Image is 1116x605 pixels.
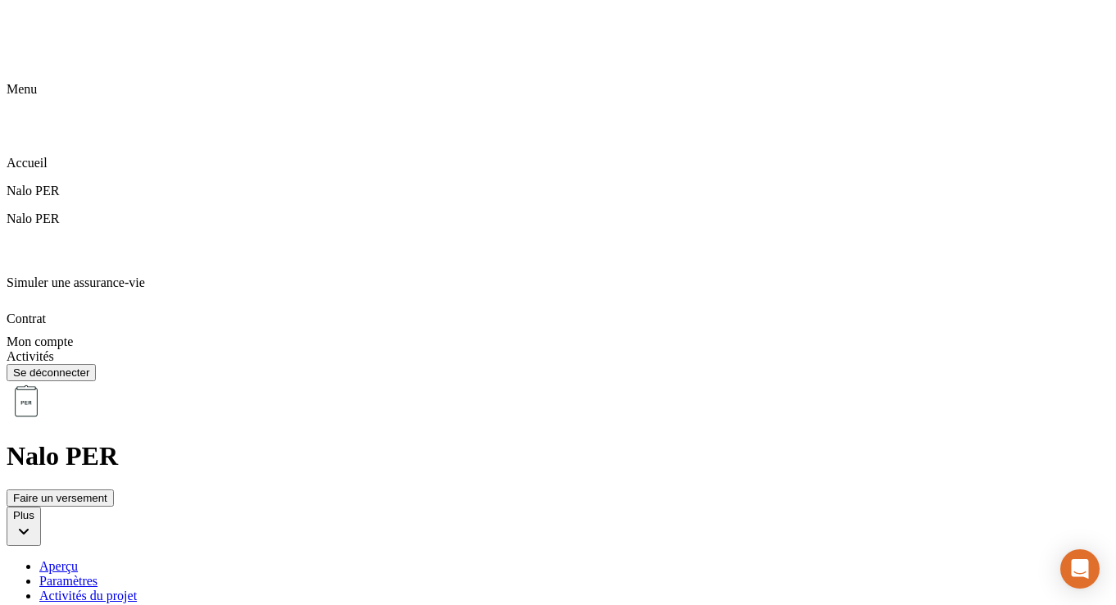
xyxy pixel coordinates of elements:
span: Activités [7,349,54,363]
p: Nalo PER [7,212,1109,226]
h1: Nalo PER [7,441,1109,471]
div: Faire un versement [13,492,107,504]
a: Aperçu [39,559,1109,574]
div: Se déconnecter [13,366,89,379]
div: Accueil [7,120,1109,171]
span: Mon compte [7,334,73,348]
a: Paramètres [39,574,1109,589]
p: Accueil [7,156,1109,171]
div: Simuler une assurance-vie [7,239,1109,290]
div: Plus [13,509,34,521]
p: Simuler une assurance-vie [7,275,1109,290]
p: Nalo PER [7,184,1109,198]
button: Plus [7,507,41,546]
span: Menu [7,82,37,96]
button: Faire un versement [7,489,114,507]
span: Contrat [7,312,46,325]
button: Se déconnecter [7,364,96,381]
a: Activités du projet [39,589,1109,603]
div: Open Intercom Messenger [1060,549,1100,589]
